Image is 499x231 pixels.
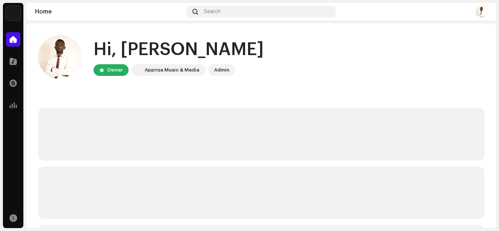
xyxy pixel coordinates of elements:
img: 9cd7e3b7-38ae-4ba2-8c7f-c56f75825920 [476,6,487,18]
img: 1c16f3de-5afb-4452-805d-3f3454e20b1b [6,6,20,20]
img: 9cd7e3b7-38ae-4ba2-8c7f-c56f75825920 [38,35,82,79]
div: Owner [107,66,123,74]
span: Search [204,9,221,15]
img: 1c16f3de-5afb-4452-805d-3f3454e20b1b [133,66,142,74]
div: Admin [214,66,229,74]
div: Hi, [PERSON_NAME] [94,38,264,61]
div: Home [35,9,184,15]
div: Apprise Music & Media [145,66,199,74]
